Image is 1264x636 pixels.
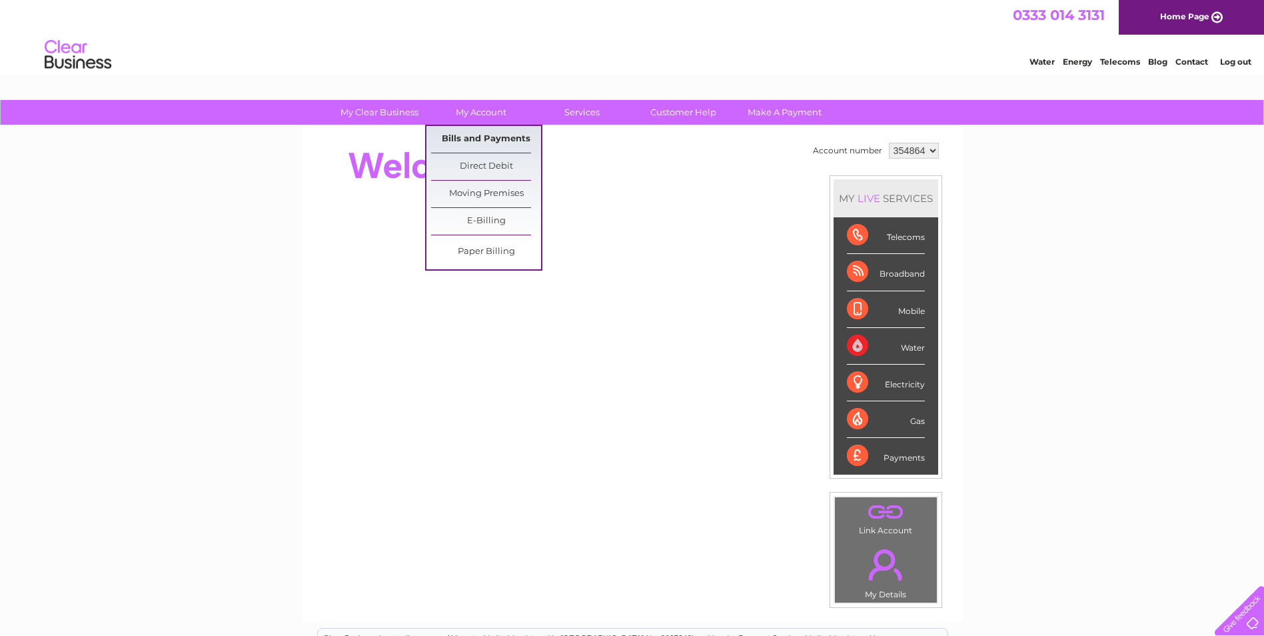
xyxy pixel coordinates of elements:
[44,35,112,75] img: logo.png
[628,100,738,125] a: Customer Help
[431,181,541,207] a: Moving Premises
[847,438,925,474] div: Payments
[324,100,434,125] a: My Clear Business
[431,239,541,265] a: Paper Billing
[847,254,925,291] div: Broadband
[810,139,886,162] td: Account number
[847,217,925,254] div: Telecoms
[847,401,925,438] div: Gas
[838,501,934,524] a: .
[431,153,541,180] a: Direct Debit
[1029,57,1055,67] a: Water
[834,497,938,539] td: Link Account
[527,100,637,125] a: Services
[426,100,536,125] a: My Account
[1013,7,1105,23] a: 0333 014 3131
[730,100,840,125] a: Make A Payment
[834,538,938,603] td: My Details
[855,192,883,205] div: LIVE
[847,291,925,328] div: Mobile
[1148,57,1167,67] a: Blog
[847,328,925,365] div: Water
[1175,57,1208,67] a: Contact
[834,179,938,217] div: MY SERVICES
[847,365,925,401] div: Electricity
[318,7,948,65] div: Clear Business is a trading name of Verastar Limited (registered in [GEOGRAPHIC_DATA] No. 3667643...
[1063,57,1092,67] a: Energy
[838,541,934,588] a: .
[1220,57,1251,67] a: Log out
[431,126,541,153] a: Bills and Payments
[1100,57,1140,67] a: Telecoms
[431,208,541,235] a: E-Billing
